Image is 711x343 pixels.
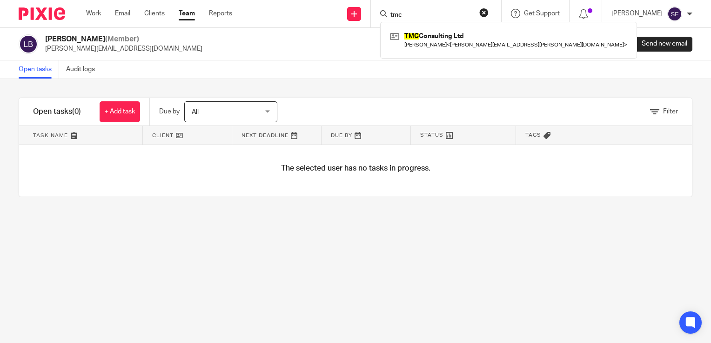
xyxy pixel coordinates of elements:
span: Filter [663,108,678,115]
h1: Open tasks [33,107,81,117]
a: Open tasks [19,60,59,79]
p: [PERSON_NAME] [611,9,663,18]
a: Send new email [626,37,692,52]
a: Team [179,9,195,18]
h2: [PERSON_NAME] [45,34,202,44]
a: Email [115,9,130,18]
span: Status [420,131,443,139]
img: svg%3E [667,7,682,21]
span: (0) [72,108,81,115]
span: Tags [525,131,541,139]
a: Clients [144,9,165,18]
span: Get Support [524,10,560,17]
input: Search [389,11,473,20]
a: + Add task [100,101,140,122]
span: All [192,109,199,115]
img: Pixie [19,7,65,20]
span: (Member) [105,35,139,43]
a: Reports [209,9,232,18]
a: Audit logs [66,60,102,79]
img: svg%3E [19,34,38,54]
p: [PERSON_NAME][EMAIL_ADDRESS][DOMAIN_NAME] [45,44,202,53]
h4: The selected user has no tasks in progress. [281,164,430,173]
button: Clear [479,8,489,17]
p: Due by [159,107,180,116]
a: Work [86,9,101,18]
